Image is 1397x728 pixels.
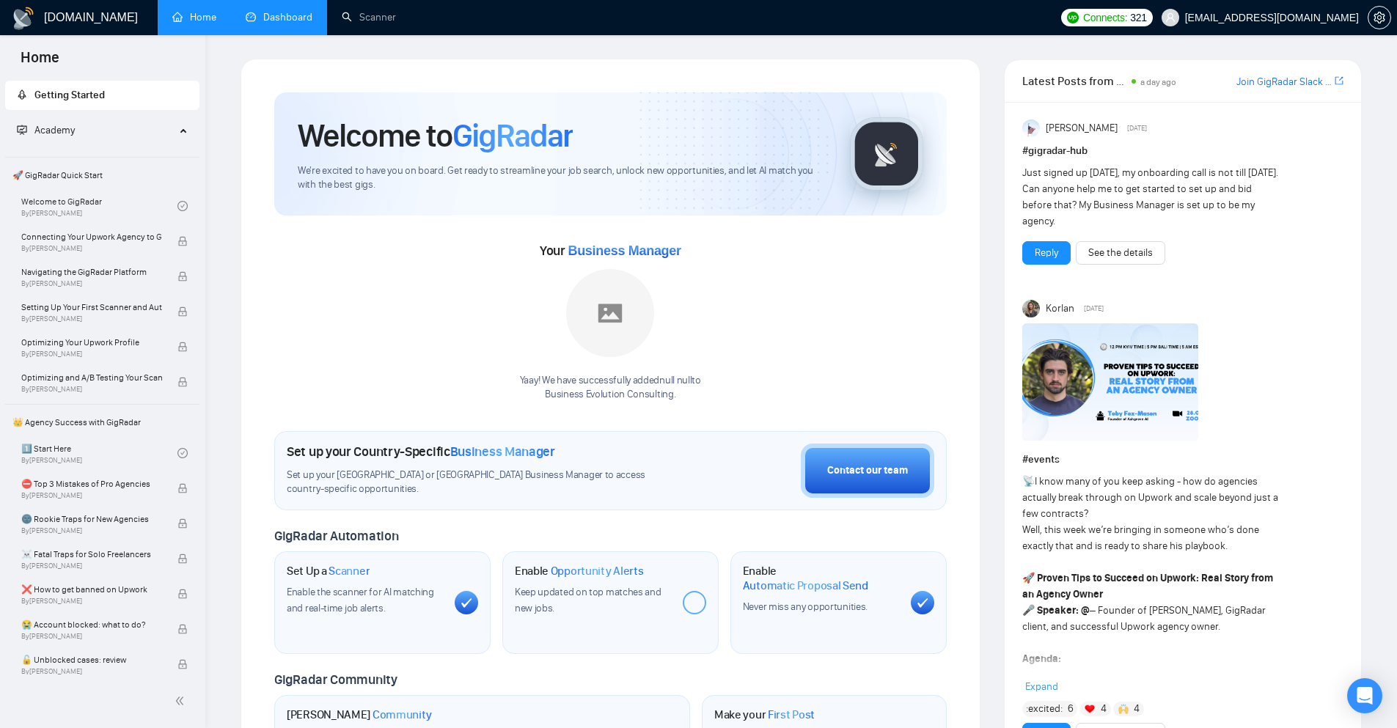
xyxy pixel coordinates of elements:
[1022,572,1273,600] strong: Proven Tips to Succeed on Upwork: Real Story from an Agency Owner
[450,444,555,460] span: Business Manager
[21,190,177,222] a: Welcome to GigRadarBy[PERSON_NAME]
[177,342,188,352] span: lock
[1236,74,1332,90] a: Join GigRadar Slack Community
[21,582,162,597] span: ❌ How to get banned on Upwork
[21,350,162,359] span: By [PERSON_NAME]
[1022,572,1035,584] span: 🚀
[21,652,162,667] span: 🔓 Unblocked cases: review
[1140,77,1176,87] span: a day ago
[172,11,216,23] a: homeHome
[329,564,370,578] span: Scanner
[21,477,162,491] span: ⛔ Top 3 Mistakes of Pro Agencies
[177,236,188,246] span: lock
[177,271,188,282] span: lock
[21,229,162,244] span: Connecting Your Upwork Agency to GigRadar
[1368,12,1391,23] a: setting
[1022,143,1343,159] h1: # gigradar-hub
[177,589,188,599] span: lock
[515,586,661,614] span: Keep updated on top matches and new jobs.
[21,632,162,641] span: By [PERSON_NAME]
[175,694,189,708] span: double-left
[1067,12,1079,23] img: upwork-logo.png
[21,437,177,469] a: 1️⃣ Start HereBy[PERSON_NAME]
[801,444,934,498] button: Contact our team
[1076,241,1165,265] button: See the details
[1022,652,1061,665] strong: Agenda:
[520,374,701,402] div: Yaay! We have successfully added null null to
[21,385,162,394] span: By [PERSON_NAME]
[743,600,868,613] span: Never miss any opportunities.
[21,512,162,526] span: 🌚 Rookie Traps for New Agencies
[177,624,188,634] span: lock
[373,707,432,722] span: Community
[540,243,681,259] span: Your
[515,564,644,578] h1: Enable
[1046,120,1118,136] span: [PERSON_NAME]
[177,306,188,317] span: lock
[551,564,644,578] span: Opportunity Alerts
[1335,75,1343,87] span: export
[1037,604,1079,617] strong: Speaker:
[1022,241,1071,265] button: Reply
[177,448,188,458] span: check-circle
[21,335,162,350] span: Optimizing Your Upwork Profile
[17,125,27,135] span: fund-projection-screen
[1022,120,1040,137] img: Anisuzzaman Khan
[768,707,815,722] span: First Post
[827,463,908,479] div: Contact our team
[452,116,573,155] span: GigRadar
[246,11,312,23] a: dashboardDashboard
[177,201,188,211] span: check-circle
[1118,704,1129,714] img: 🙌
[1022,72,1127,90] span: Latest Posts from the GigRadar Community
[21,300,162,315] span: Setting Up Your First Scanner and Auto-Bidder
[177,518,188,529] span: lock
[1046,301,1074,317] span: Korlan
[298,164,826,192] span: We're excited to have you on board. Get ready to streamline your job search, unlock new opportuni...
[714,707,815,722] h1: Make your
[1127,122,1147,135] span: [DATE]
[21,370,162,385] span: Optimizing and A/B Testing Your Scanner for Better Results
[1068,702,1074,716] span: 6
[7,408,198,437] span: 👑 Agency Success with GigRadar
[1083,10,1127,26] span: Connects:
[12,7,35,30] img: logo
[34,89,105,101] span: Getting Started
[177,483,188,493] span: lock
[274,528,398,544] span: GigRadar Automation
[21,547,162,562] span: ☠️ Fatal Traps for Solo Freelancers
[177,377,188,387] span: lock
[1335,74,1343,88] a: export
[1026,701,1063,717] span: :excited:
[520,388,701,402] p: Business Evolution Consulting .
[1368,12,1390,23] span: setting
[1081,604,1090,617] strong: @
[7,161,198,190] span: 🚀 GigRadar Quick Start
[1022,323,1198,441] img: F09C1F8H75G-Event%20with%20Tobe%20Fox-Mason.png
[1084,302,1104,315] span: [DATE]
[298,116,573,155] h1: Welcome to
[287,707,432,722] h1: [PERSON_NAME]
[287,586,434,614] span: Enable the scanner for AI matching and real-time job alerts.
[342,11,396,23] a: searchScanner
[1088,245,1153,261] a: See the details
[1035,245,1058,261] a: Reply
[21,279,162,288] span: By [PERSON_NAME]
[9,47,71,78] span: Home
[21,526,162,535] span: By [PERSON_NAME]
[287,564,370,578] h1: Set Up a
[1022,604,1035,617] span: 🎤
[1165,12,1176,23] span: user
[287,468,675,496] span: Set up your [GEOGRAPHIC_DATA] or [GEOGRAPHIC_DATA] Business Manager to access country-specific op...
[1134,702,1140,716] span: 4
[1130,10,1146,26] span: 321
[1022,300,1040,317] img: Korlan
[1368,6,1391,29] button: setting
[1022,165,1280,229] div: Just signed up [DATE], my onboarding call is not till [DATE]. Can anyone help me to get started t...
[743,564,899,592] h1: Enable
[287,444,555,460] h1: Set up your Country-Specific
[274,672,397,688] span: GigRadar Community
[1022,452,1343,468] h1: # events
[21,617,162,632] span: 😭 Account blocked: what to do?
[850,117,923,191] img: gigradar-logo.png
